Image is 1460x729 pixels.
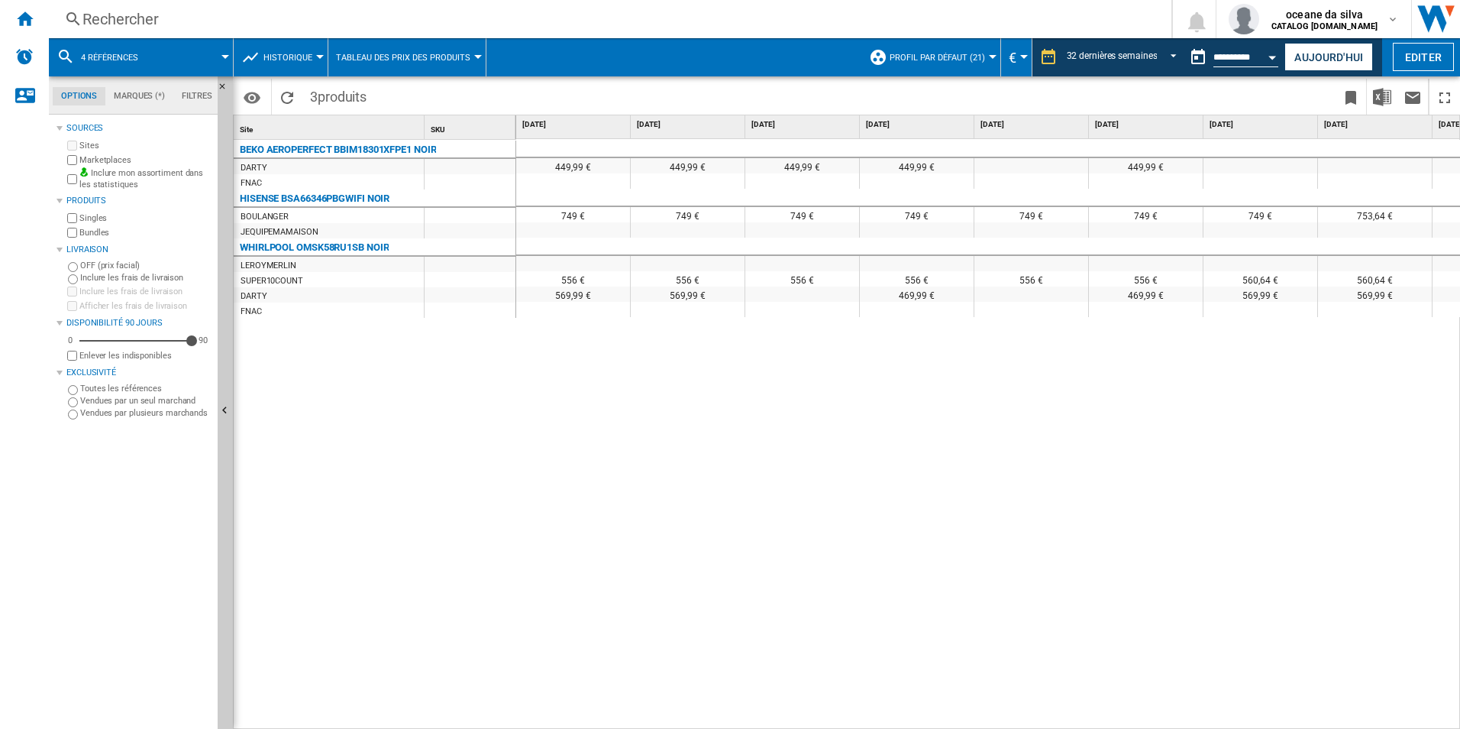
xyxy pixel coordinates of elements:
div: BEKO AEROPERFECT BBIM18301XFPE1 NOIR [240,141,436,159]
div: Sort None [428,115,515,139]
input: Vendues par un seul marchand [68,397,78,407]
div: Site Sort None [237,115,424,139]
div: 753,64 € [1318,207,1432,222]
div: [DATE] [977,115,1088,134]
label: Vendues par un seul marchand [80,395,212,407]
button: Historique [263,38,320,76]
div: Ce rapport est basé sur une date antérieure à celle d'aujourd'hui. [1183,38,1281,76]
div: [DATE] [634,115,745,134]
div: Livraison [66,244,212,256]
b: CATALOG [DOMAIN_NAME] [1271,21,1378,31]
div: Profil par défaut (21) [869,38,993,76]
img: excel-24x24.png [1373,88,1391,106]
div: Rechercher [82,8,1132,30]
input: Marketplaces [67,155,77,165]
div: LEROYMERLIN [241,258,296,274]
span: oceane da silva [1271,7,1378,22]
span: [DATE] [1095,119,1200,130]
div: 449,99 € [860,158,974,173]
input: Vendues par plusieurs marchands [68,410,78,420]
div: 449,99 € [516,158,630,173]
div: [DATE] [1206,115,1317,134]
div: [DATE] [1321,115,1432,134]
div: 569,99 € [516,287,630,302]
span: produits [318,89,367,105]
span: Tableau des prix des produits [336,53,470,63]
button: Plein écran [1429,79,1460,115]
button: 4 références [81,38,153,76]
div: FNAC [241,176,262,191]
div: DARTY [241,289,267,304]
div: 4 références [57,38,225,76]
span: [DATE] [980,119,1085,130]
img: profile.jpg [1229,4,1259,34]
div: 556 € [745,271,859,287]
label: Vendues par plusieurs marchands [80,407,212,419]
button: € [1009,38,1024,76]
input: Singles [67,213,77,223]
label: Inclure les frais de livraison [80,272,212,283]
div: Produits [66,195,212,207]
label: OFF (prix facial) [80,260,212,271]
button: Masquer [218,76,236,104]
input: Inclure les frais de livraison [68,274,78,284]
div: 556 € [631,271,745,287]
div: HISENSE BSA66346PBGWIFI NOIR [240,190,389,208]
div: 556 € [860,271,974,287]
md-tab-item: Filtres [173,87,221,105]
button: Profil par défaut (21) [890,38,993,76]
div: 449,99 € [1089,158,1203,173]
span: [DATE] [866,119,971,130]
button: Tableau des prix des produits [336,38,478,76]
label: Sites [79,140,212,151]
img: mysite-bg-18x18.png [79,167,89,177]
button: md-calendar [1183,42,1213,73]
div: Disponibilité 90 Jours [66,317,212,329]
div: WHIRLPOOL OMSK58RU1SB NOIR [240,238,389,257]
div: 556 € [1089,271,1203,287]
div: 469,99 € [860,287,974,302]
div: 569,99 € [631,287,745,302]
input: Toutes les références [68,385,78,395]
label: Enlever les indisponibles [79,350,212,361]
div: 749 € [631,207,745,222]
div: SKU Sort None [428,115,515,139]
img: alerts-logo.svg [15,47,34,66]
label: Marketplaces [79,154,212,166]
div: 32 dernières semaines [1067,50,1158,61]
div: [DATE] [1092,115,1203,134]
label: Afficher les frais de livraison [79,300,212,312]
div: 556 € [974,271,1088,287]
span: Site [240,125,253,134]
label: Inclure mon assortiment dans les statistiques [79,167,212,191]
div: 449,99 € [631,158,745,173]
div: BOULANGER [241,209,289,225]
div: 560,64 € [1203,271,1317,287]
div: SUPER10COUNT [241,274,303,289]
div: 469,99 € [1089,287,1203,302]
button: Options [237,83,267,111]
div: 749 € [1203,207,1317,222]
input: Inclure les frais de livraison [67,287,77,296]
div: 749 € [1089,207,1203,222]
div: Historique [241,38,320,76]
div: 749 € [516,207,630,222]
button: Recharger [272,79,302,115]
span: [DATE] [751,119,856,130]
div: 569,99 € [1203,287,1317,302]
div: 556 € [516,271,630,287]
div: Sources [66,122,212,134]
span: € [1009,50,1016,66]
button: Télécharger au format Excel [1367,79,1397,115]
div: 560,64 € [1318,271,1432,287]
div: [DATE] [519,115,630,134]
span: SKU [431,125,445,134]
button: Editer [1393,43,1454,71]
input: Afficher les frais de livraison [67,351,77,361]
span: [DATE] [1324,119,1429,130]
input: OFF (prix facial) [68,262,78,272]
label: Toutes les références [80,383,212,394]
div: 90 [195,335,212,346]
